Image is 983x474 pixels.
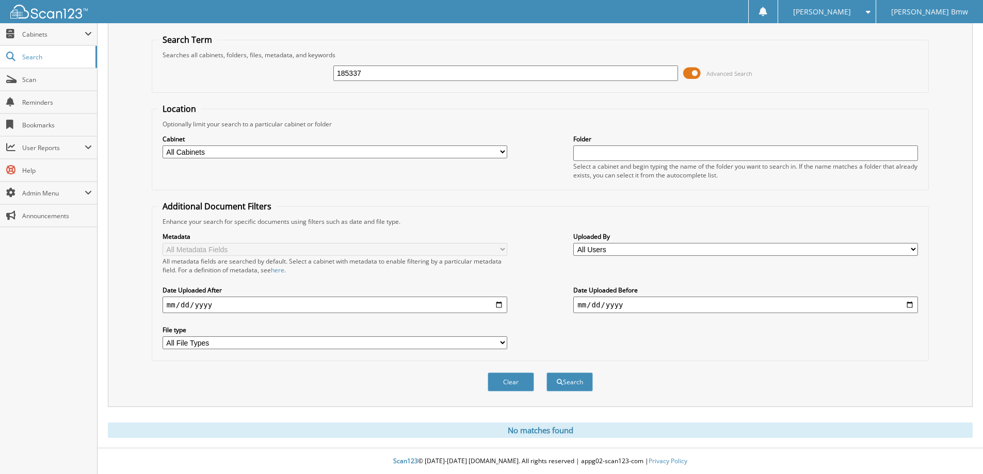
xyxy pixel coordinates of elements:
label: Date Uploaded After [163,286,507,295]
span: User Reports [22,143,85,152]
label: Uploaded By [573,232,918,241]
span: Bookmarks [22,121,92,129]
label: Date Uploaded Before [573,286,918,295]
legend: Additional Document Filters [157,201,277,212]
div: Enhance your search for specific documents using filters such as date and file type. [157,217,923,226]
label: File type [163,325,507,334]
div: All metadata fields are searched by default. Select a cabinet with metadata to enable filtering b... [163,257,507,274]
span: Search [22,53,90,61]
span: Announcements [22,211,92,220]
span: [PERSON_NAME] Bmw [891,9,968,15]
input: start [163,297,507,313]
img: scan123-logo-white.svg [10,5,88,19]
label: Metadata [163,232,507,241]
div: Select a cabinet and begin typing the name of the folder you want to search in. If the name match... [573,162,918,179]
legend: Location [157,103,201,115]
span: Scan123 [393,456,418,465]
button: Clear [488,372,534,391]
label: Cabinet [163,135,507,143]
iframe: Chat Widget [931,424,983,474]
div: Optionally limit your search to a particular cabinet or folder [157,120,923,128]
span: Reminders [22,98,92,107]
span: Advanced Search [706,70,752,77]
span: [PERSON_NAME] [793,9,851,15]
div: No matches found [108,422,973,438]
label: Folder [573,135,918,143]
span: Scan [22,75,92,84]
span: Cabinets [22,30,85,39]
input: end [573,297,918,313]
button: Search [546,372,593,391]
a: here [271,266,284,274]
span: Admin Menu [22,189,85,198]
legend: Search Term [157,34,217,45]
div: Searches all cabinets, folders, files, metadata, and keywords [157,51,923,59]
div: © [DATE]-[DATE] [DOMAIN_NAME]. All rights reserved | appg02-scan123-com | [98,449,983,474]
a: Privacy Policy [649,456,687,465]
span: Help [22,166,92,175]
